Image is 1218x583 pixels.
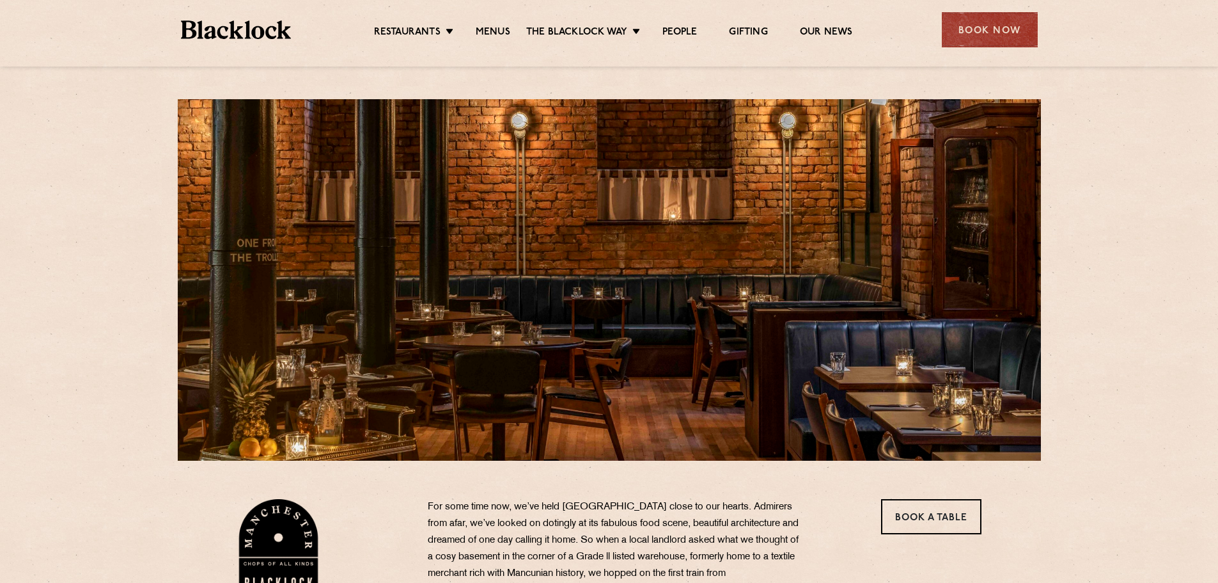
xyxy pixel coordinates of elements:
div: Book Now [942,12,1038,47]
a: Restaurants [374,26,441,40]
a: Our News [800,26,853,40]
a: The Blacklock Way [526,26,627,40]
a: People [662,26,697,40]
img: BL_Textured_Logo-footer-cropped.svg [181,20,292,39]
a: Book a Table [881,499,981,534]
a: Gifting [729,26,767,40]
a: Menus [476,26,510,40]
